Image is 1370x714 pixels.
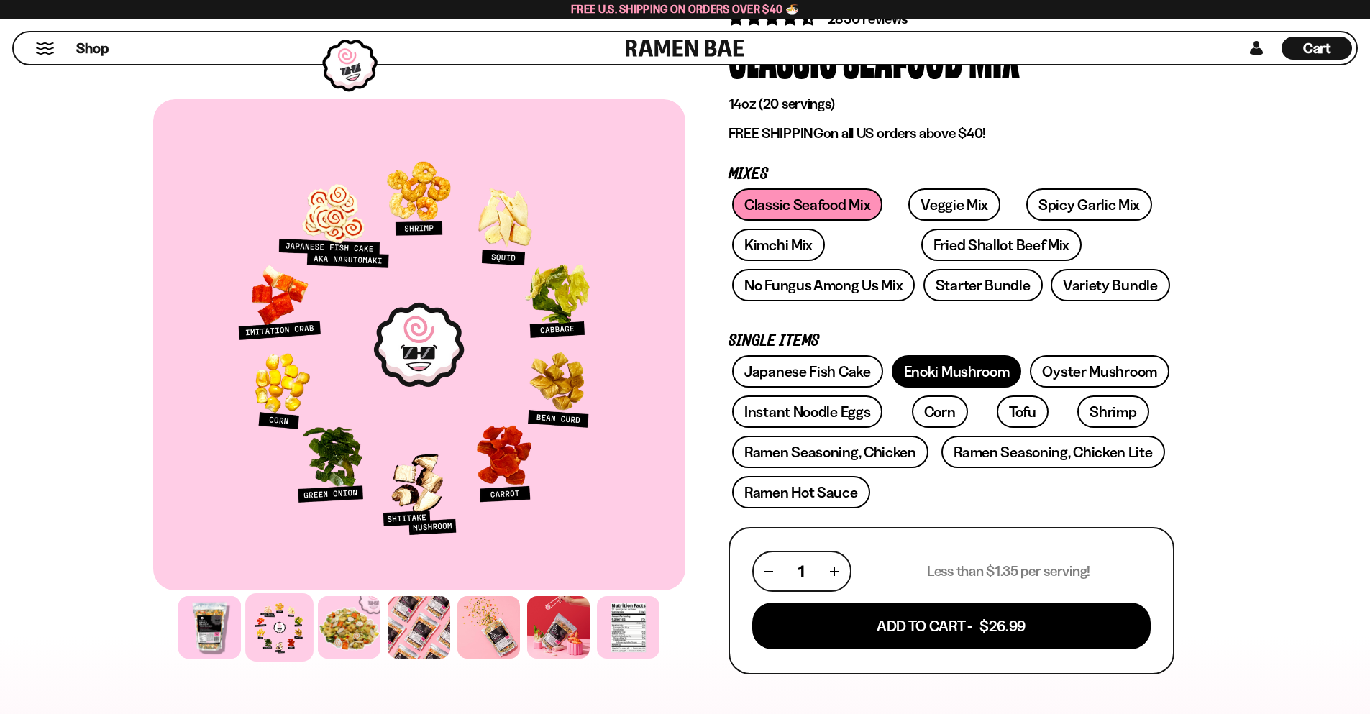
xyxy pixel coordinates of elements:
a: Enoki Mushroom [892,355,1022,388]
span: 1 [798,562,804,580]
a: Ramen Seasoning, Chicken Lite [941,436,1164,468]
a: Fried Shallot Beef Mix [921,229,1082,261]
button: Add To Cart - $26.99 [752,603,1151,649]
a: Spicy Garlic Mix [1026,188,1152,221]
p: 14oz (20 servings) [729,95,1174,113]
a: Oyster Mushroom [1030,355,1169,388]
a: Shrimp [1077,395,1148,428]
p: Single Items [729,334,1174,348]
a: Ramen Hot Sauce [732,476,870,508]
span: Free U.S. Shipping on Orders over $40 🍜 [571,2,799,16]
a: Japanese Fish Cake [732,355,883,388]
div: Classic [729,29,837,83]
a: Variety Bundle [1051,269,1170,301]
div: Cart [1282,32,1352,64]
a: Kimchi Mix [732,229,825,261]
a: Tofu [997,395,1049,428]
a: No Fungus Among Us Mix [732,269,915,301]
span: Cart [1303,40,1331,57]
button: Mobile Menu Trigger [35,42,55,55]
a: Instant Noodle Eggs [732,395,882,428]
strong: FREE SHIPPING [729,124,823,142]
a: Shop [76,37,109,60]
span: Shop [76,39,109,58]
div: Mix [969,29,1020,83]
p: Mixes [729,168,1174,181]
a: Starter Bundle [923,269,1043,301]
a: Veggie Mix [908,188,1000,221]
a: Ramen Seasoning, Chicken [732,436,928,468]
div: Seafood [843,29,963,83]
p: Less than $1.35 per serving! [927,562,1090,580]
p: on all US orders above $40! [729,124,1174,142]
a: Corn [912,395,968,428]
